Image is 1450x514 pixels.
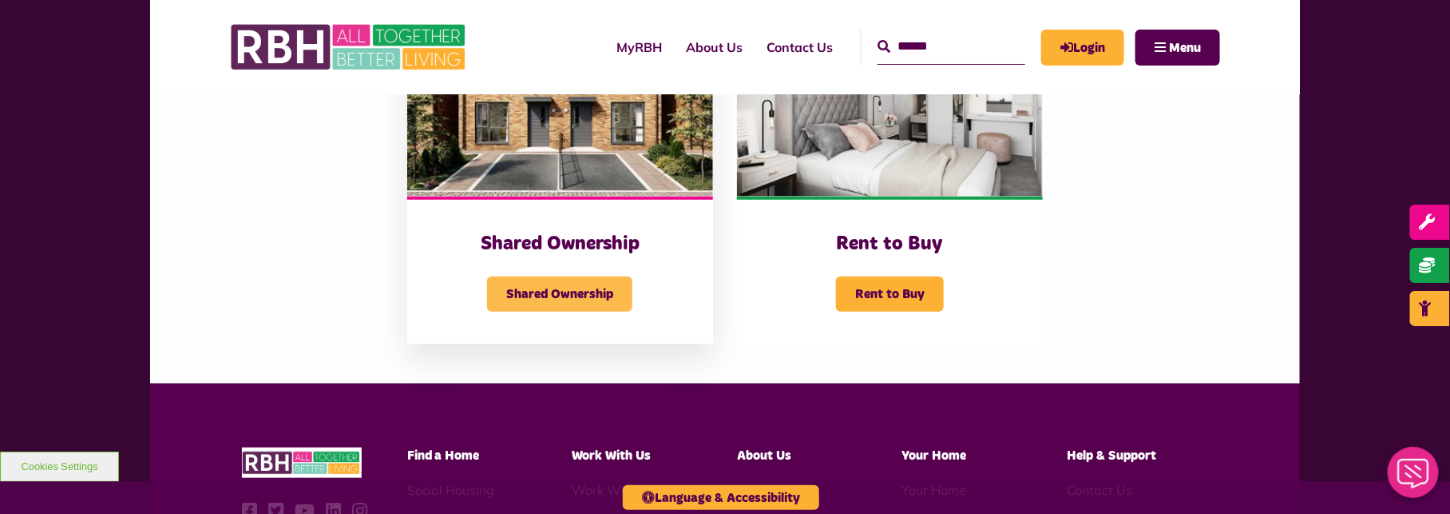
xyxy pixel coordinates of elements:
[755,26,845,69] a: Contact Us
[604,26,674,69] a: MyRBH
[1169,42,1201,54] span: Menu
[242,448,362,479] img: RBH
[737,5,1043,344] a: Rent to Buy Rent to Buy
[769,232,1011,257] h3: Rent to Buy
[878,30,1025,64] input: Search
[836,277,944,312] span: Rent to Buy
[737,449,791,462] span: About Us
[487,277,632,312] span: Shared Ownership
[623,485,819,510] button: Language & Accessibility
[230,16,469,78] img: RBH
[407,449,480,462] span: Find a Home
[407,5,713,344] a: Shared Ownership Shared Ownership
[674,26,755,69] a: About Us
[737,5,1043,197] img: Bedroom Cottons
[1378,442,1450,514] iframe: Netcall Web Assistant for live chat
[1067,449,1156,462] span: Help & Support
[1041,30,1124,66] a: MyRBH
[439,232,681,257] h3: Shared Ownership
[572,449,651,462] span: Work With Us
[902,449,967,462] span: Your Home
[1135,30,1220,66] button: Navigation
[407,5,713,197] img: Cottons Resized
